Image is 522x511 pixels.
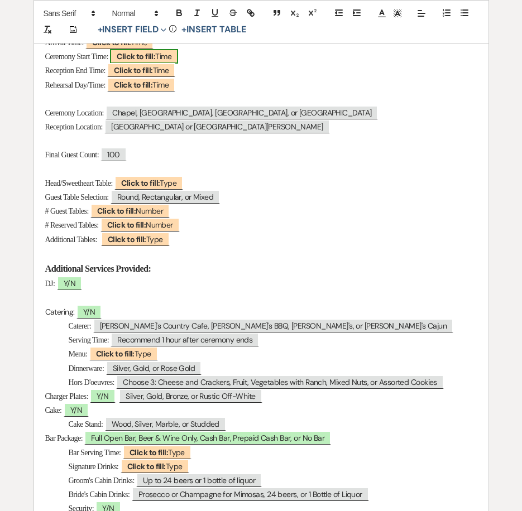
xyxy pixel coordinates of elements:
b: Click to fill: [117,51,155,61]
span: + [98,26,103,35]
span: Number [100,218,180,232]
span: Y/N [76,305,102,319]
span: Type [114,176,183,190]
span: Text Color [374,7,390,20]
span: [GEOGRAPHIC_DATA] or [GEOGRAPHIC_DATA][PERSON_NAME] [104,119,329,133]
b: Click to fill: [121,178,160,188]
span: Arrival Time: [45,38,84,47]
span: Round, Rectangular, or Mixed [111,190,220,204]
span: Wood, Silver, Marble, or Studded [105,417,226,431]
b: Click to fill: [127,461,166,471]
button: Insert Field [94,23,171,37]
span: Signature Drinks: [69,462,119,471]
span: 100 [100,147,126,161]
span: Bar Serving Time: [69,449,121,457]
span: Cake Stand: [69,420,103,428]
span: Y/N [64,403,89,417]
span: Type [101,232,170,246]
span: Serving Time: [69,336,109,344]
span: Y/N [90,389,115,403]
span: Type [123,445,191,459]
span: Silver, Gold, or Rose Gold [106,361,202,375]
span: Groom's Cabin Drinks: [69,476,135,485]
span: Menu: [69,350,88,358]
b: Click to fill: [114,65,152,75]
b: Click to fill: [108,234,146,244]
span: Silver, Gold, Bronze, or Rustic Off-White [119,389,262,403]
span: # Reserved Tables: [45,221,99,229]
span: Number [90,204,170,218]
span: Time [85,35,154,49]
span: Ceremony Location: [45,109,104,117]
span: Y/N [57,276,82,290]
span: Time [107,63,175,77]
b: Click to fill: [92,37,131,47]
b: Click to fill: [96,349,135,359]
span: Caterer: [69,322,92,330]
span: Reception End Time: [45,66,106,75]
span: Final Guest Count: [45,151,99,159]
b: Click to fill: [114,80,152,90]
strong: Additional Services Provided: [45,263,151,274]
p: Catering: [45,305,477,319]
span: Text Background Color [390,7,405,20]
span: Choose 3: Cheese and Crackers, Fruit, Vegetables with Ranch, Mixed Nuts, or Assorted Cookies [116,375,443,389]
span: Dinnerware: [69,364,104,373]
span: Bar Package: [45,434,83,442]
span: Time [110,49,178,64]
span: # Guest Tables: [45,207,89,215]
span: [PERSON_NAME]'s Country Cafe, [PERSON_NAME]'s BBQ, [PERSON_NAME]'s, or [PERSON_NAME]'s Cajun [93,319,453,332]
span: Prosecco or Champagne for Mimosas, 24 beers, or 1 Bottle of Liquor [132,487,369,501]
span: Header Formats [107,7,162,20]
span: Additional Tables: [45,235,97,244]
span: Type [89,346,158,360]
span: DJ: [45,279,55,288]
span: Type [121,459,189,473]
b: Click to fill: [97,206,136,216]
span: Guest Table Selection: [45,193,109,201]
b: Click to fill: [107,220,146,230]
span: Time [107,78,175,91]
span: Recommend 1 hour after ceremony ends [111,332,259,346]
span: Reception Location: [45,123,103,131]
span: Ceremony Start Time: [45,52,108,61]
span: + [181,26,186,35]
span: Bride's Cabin Drinks: [69,490,130,499]
span: Alignment [414,7,429,20]
span: Cake: [45,406,62,414]
span: Up to 24 beers or 1 bottle of liquor [136,473,262,487]
span: Chapel, [GEOGRAPHIC_DATA], [GEOGRAPHIC_DATA], or [GEOGRAPHIC_DATA] [106,105,378,119]
b: Click to fill: [130,447,168,457]
span: Rehearsal Day/Time: [45,81,106,89]
span: Hors D'oeuvres: [69,378,114,387]
span: Charger Plates: [45,392,88,401]
span: Head/Sweetheart Table: [45,179,113,187]
button: +Insert Table [178,23,250,37]
span: Full Open Bar, Beer & Wine Only, Cash Bar, Prepaid Cash Bar, or No Bar [84,431,331,445]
